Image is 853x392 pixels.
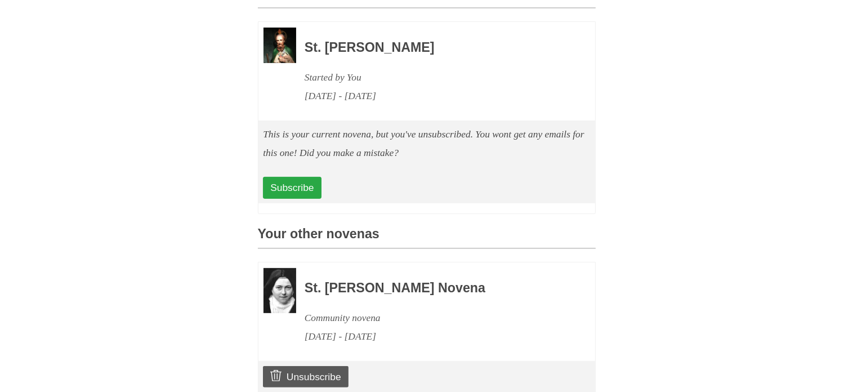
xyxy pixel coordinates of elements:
[258,227,596,249] h3: Your other novenas
[263,177,321,198] a: Subscribe
[264,28,296,63] img: Novena image
[263,366,348,387] a: Unsubscribe
[305,281,565,296] h3: St. [PERSON_NAME] Novena
[305,41,565,55] h3: St. [PERSON_NAME]
[305,68,565,87] div: Started by You
[263,128,584,158] em: This is your current novena, but you've unsubscribed. You wont get any emails for this one! Did y...
[305,87,565,105] div: [DATE] - [DATE]
[305,327,565,346] div: [DATE] - [DATE]
[264,268,296,313] img: Novena image
[305,309,565,327] div: Community novena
